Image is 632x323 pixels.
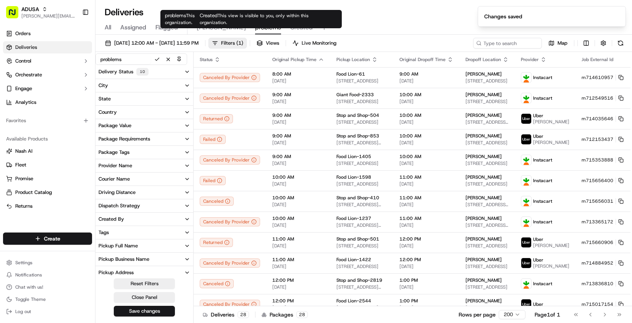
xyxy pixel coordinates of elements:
a: Product Catalog [6,189,89,196]
span: [DATE] [272,99,324,105]
img: Nash [8,8,23,23]
button: Country [95,106,193,119]
img: profile_instacart_ahold_partner.png [521,279,531,289]
button: Promise [3,173,92,185]
span: [DATE] [399,263,453,270]
div: 10 [136,68,149,76]
span: Product Catalog [15,189,52,196]
span: Instacart [533,74,552,81]
span: 10:00 AM [399,92,453,98]
span: [PERSON_NAME] [466,257,502,263]
span: Knowledge Base [15,111,58,118]
div: State [99,95,111,102]
span: [PERSON_NAME] [466,174,502,180]
div: 📗 [8,111,14,118]
span: Chat with us! [15,284,43,290]
span: Uber [533,257,543,263]
button: ADUSA[PERSON_NAME][EMAIL_ADDRESS][PERSON_NAME][DOMAIN_NAME] [3,3,79,21]
span: [DATE] [399,78,453,84]
span: Instacart [533,95,552,101]
span: Promise [15,175,33,182]
span: [STREET_ADDRESS] [336,181,387,187]
span: Status [200,57,213,63]
span: Original Dropoff Time [399,57,446,63]
span: [PERSON_NAME] [533,263,569,269]
span: [STREET_ADDRESS] [336,99,387,105]
span: Uber [533,301,543,307]
button: m715656400 [582,178,624,184]
span: Fleet [15,161,26,168]
a: Promise [6,175,89,182]
span: Instacart [533,219,552,225]
span: 9:00 AM [272,92,324,98]
a: Orders [3,27,92,40]
h1: Deliveries [105,6,144,18]
span: [DATE] 12:00 AM - [DATE] 11:59 PM [114,40,199,47]
button: Returned [200,238,233,247]
span: Deliveries [15,44,37,51]
button: Refresh [615,38,626,48]
span: Engage [15,85,32,92]
span: Stop and Shop-504 [336,112,379,118]
input: Type to search [473,38,542,48]
span: Uber [533,113,543,119]
button: m712153437 [582,136,624,142]
span: Original Pickup Time [272,57,317,63]
button: Close Panel [114,292,175,303]
button: Driving Distance [95,186,193,199]
button: m714035646 [582,116,624,122]
div: Canceled [200,197,234,206]
span: This view is visible to you, only within this organization. [200,13,309,26]
span: Create [44,235,60,242]
img: profile_instacart_ahold_partner.png [521,176,531,186]
span: [STREET_ADDRESS] [466,284,509,290]
span: API Documentation [72,111,123,118]
button: Pin [175,55,184,64]
span: Giant Food-2333 [336,92,374,98]
span: Orders [15,30,31,37]
div: Start new chat [26,73,125,81]
span: [DATE] [272,305,324,311]
div: City [99,82,108,89]
span: Live Monitoring [302,40,336,47]
span: [DATE] [399,243,453,249]
span: ADUSA [21,5,39,13]
button: Canceled By Provider [200,155,260,165]
div: Tags [99,229,109,236]
span: m714035646 [582,116,613,122]
div: Failed [200,135,226,144]
span: m712549516 [582,95,613,101]
button: Reset Filters [114,278,175,289]
div: Pickup Business Name [99,256,149,263]
span: [DATE] [399,181,453,187]
span: [STREET_ADDRESS][PERSON_NAME] [336,140,387,146]
span: 9:00 AM [399,71,453,77]
div: Package Tags [99,149,129,156]
img: profile_uber_ahold_partner.png [521,114,531,124]
button: m715017154 [582,301,624,307]
span: m712153437 [582,136,613,142]
div: Country [99,109,117,116]
img: profile_instacart_ahold_partner.png [521,73,531,82]
span: m714884952 [582,260,613,266]
button: Package Requirements [95,132,193,145]
button: Settings [3,257,92,268]
div: Provider Name [99,162,132,169]
img: profile_instacart_ahold_partner.png [521,217,531,227]
button: Engage [3,82,92,95]
button: Notifications [3,270,92,280]
span: [DATE] [272,140,324,146]
button: Canceled By Provider [200,73,260,82]
button: Courier Name [95,173,193,186]
input: Got a question? Start typing here... [20,49,137,57]
div: Driving Distance [99,189,136,196]
span: [STREET_ADDRESS][PERSON_NAME][PERSON_NAME] [336,222,387,228]
div: We're available if you need us! [26,81,97,87]
button: Pickup Address [95,266,193,279]
span: Food Lion-1237 [336,215,371,221]
div: Package Requirements [99,136,150,142]
div: Courier Name [99,176,130,182]
div: Dispatch Strategy [99,202,140,209]
span: 1:00 PM [399,277,453,283]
